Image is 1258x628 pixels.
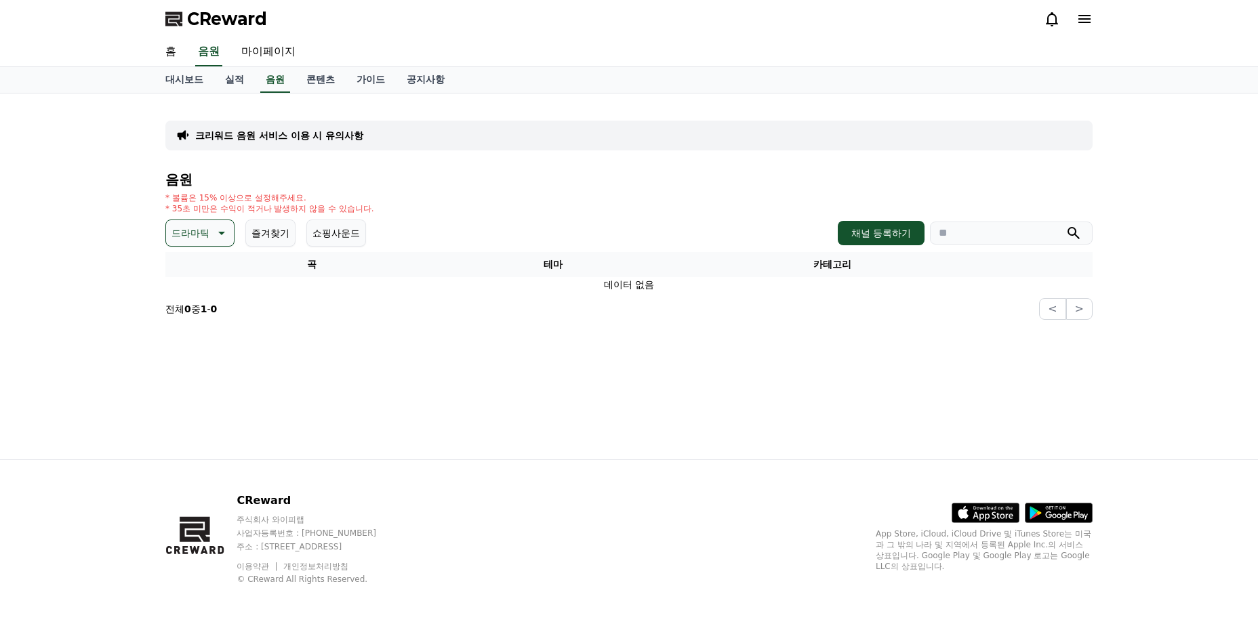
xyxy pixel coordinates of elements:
[230,38,306,66] a: 마이페이지
[283,562,348,571] a: 개인정보처리방침
[237,528,402,539] p: 사업자등록번호 : [PHONE_NUMBER]
[648,252,1017,277] th: 카테고리
[237,493,402,509] p: CReward
[165,277,1093,293] td: 데이터 없음
[237,574,402,585] p: © CReward All Rights Reserved.
[458,252,648,277] th: 테마
[396,67,455,93] a: 공지사항
[237,562,279,571] a: 이용약관
[237,514,402,525] p: 주식회사 와이피랩
[184,303,191,314] strong: 0
[245,219,296,247] button: 즐겨찾기
[195,38,222,66] a: 음원
[187,8,267,30] span: CReward
[155,38,187,66] a: 홈
[165,8,267,30] a: CReward
[306,219,366,247] button: 쇼핑사운드
[165,302,217,316] p: 전체 중 -
[165,192,374,203] p: * 볼륨은 15% 이상으로 설정해주세요.
[876,528,1093,572] p: App Store, iCloud, iCloud Drive 및 iTunes Store는 미국과 그 밖의 나라 및 지역에서 등록된 Apple Inc.의 서비스 상표입니다. Goo...
[165,219,235,247] button: 드라마틱
[1066,298,1093,320] button: >
[838,221,925,245] button: 채널 등록하기
[195,129,363,142] a: 크리워드 음원 서비스 이용 시 유의사항
[237,541,402,552] p: 주소 : [STREET_ADDRESS]
[346,67,396,93] a: 가이드
[1039,298,1066,320] button: <
[260,67,290,93] a: 음원
[171,224,209,243] p: 드라마틱
[165,172,1093,187] h4: 음원
[296,67,346,93] a: 콘텐츠
[155,67,214,93] a: 대시보드
[165,252,458,277] th: 곡
[201,303,207,314] strong: 1
[211,303,218,314] strong: 0
[165,203,374,214] p: * 35초 미만은 수익이 적거나 발생하지 않을 수 있습니다.
[214,67,255,93] a: 실적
